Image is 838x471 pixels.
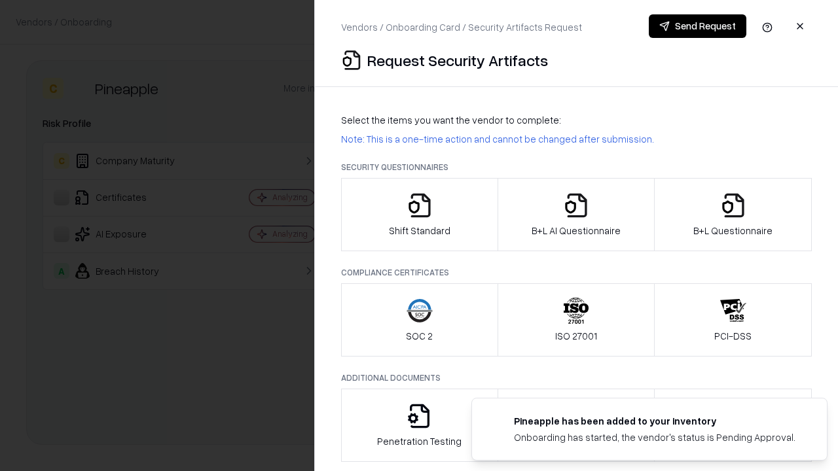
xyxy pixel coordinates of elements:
img: pineappleenergy.com [488,414,503,430]
p: Note: This is a one-time action and cannot be changed after submission. [341,132,812,146]
button: Penetration Testing [341,389,498,462]
p: Vendors / Onboarding Card / Security Artifacts Request [341,20,582,34]
button: PCI-DSS [654,283,812,357]
button: Send Request [649,14,746,38]
button: ISO 27001 [498,283,655,357]
p: Penetration Testing [377,434,462,448]
p: Request Security Artifacts [367,50,548,71]
button: Privacy Policy [498,389,655,462]
p: Compliance Certificates [341,267,812,278]
p: Select the items you want the vendor to complete: [341,113,812,127]
button: B+L AI Questionnaire [498,178,655,251]
p: Security Questionnaires [341,162,812,173]
div: Pineapple has been added to your inventory [514,414,795,428]
p: ISO 27001 [555,329,597,343]
p: PCI-DSS [714,329,752,343]
p: B+L Questionnaire [693,224,773,237]
div: Onboarding has started, the vendor's status is Pending Approval. [514,430,795,444]
button: B+L Questionnaire [654,178,812,251]
p: SOC 2 [406,329,433,343]
button: Shift Standard [341,178,498,251]
p: Shift Standard [389,224,450,237]
button: Data Processing Agreement [654,389,812,462]
p: B+L AI Questionnaire [532,224,621,237]
button: SOC 2 [341,283,498,357]
p: Additional Documents [341,372,812,383]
